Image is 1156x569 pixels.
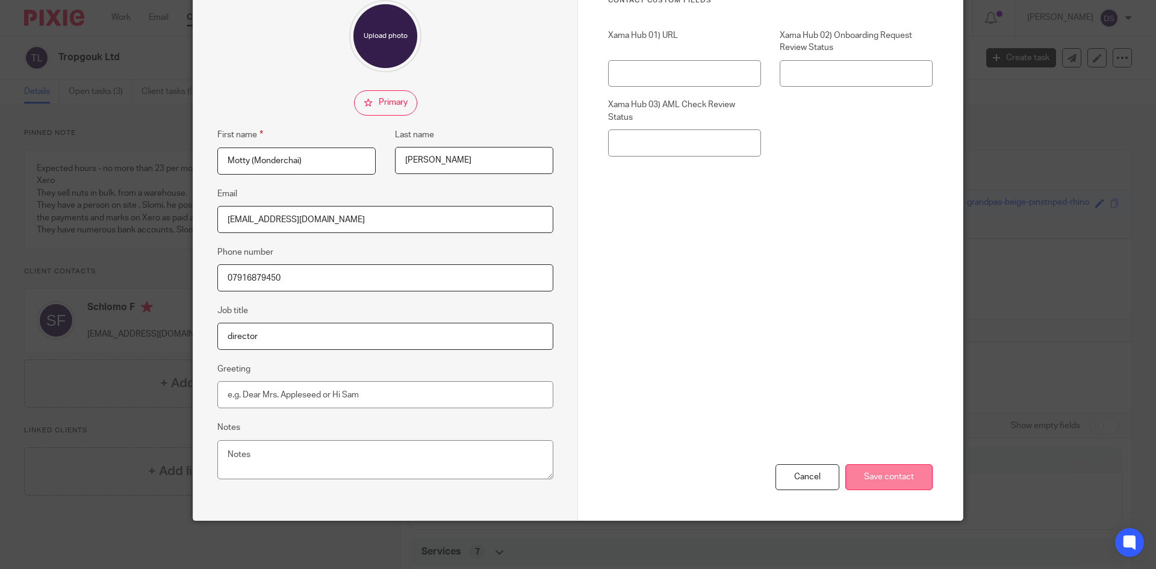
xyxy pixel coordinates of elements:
[845,464,933,490] input: Save contact
[395,129,434,141] label: Last name
[775,464,839,490] div: Cancel
[217,128,263,141] label: First name
[217,246,273,258] label: Phone number
[217,381,553,408] input: e.g. Dear Mrs. Appleseed or Hi Sam
[608,30,761,54] label: Xama Hub 01) URL
[780,30,933,54] label: Xama Hub 02) Onboarding Request Review Status
[217,188,237,200] label: Email
[217,421,240,434] label: Notes
[608,99,761,123] label: Xama Hub 03) AML Check Review Status
[217,305,248,317] label: Job title
[217,363,250,375] label: Greeting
